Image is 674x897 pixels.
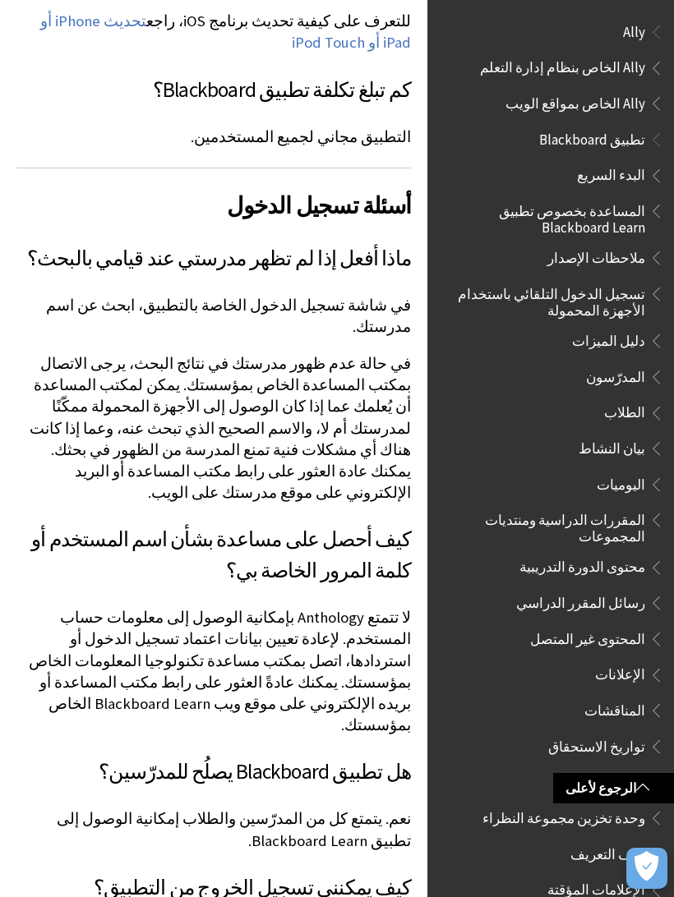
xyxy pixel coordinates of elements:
span: اليوميات [597,471,645,493]
h3: كم تبلغ تكلفة تطبيق Blackboard؟ [16,75,411,106]
button: فتح التفضيلات [626,848,667,889]
span: المساعدة بخصوص تطبيق Blackboard Learn [447,197,645,236]
span: Ally الخاص بنظام إدارة التعلم [480,54,645,76]
span: بيان النشاط [579,435,645,457]
span: محتوى الدورة التدريبية [519,554,645,576]
span: البدء السريع [577,162,645,184]
nav: Book outline for Anthology Ally Help [437,18,664,117]
span: المدرّسون [586,363,645,385]
span: ملاحظات الإصدار [547,244,645,266]
span: ملف التعريف [570,840,645,862]
span: رسائل المقرر الدراسي [516,589,645,611]
span: الإعلانات [595,661,645,683]
span: تواريخ الاستحقاق [548,733,645,755]
span: التقديرات [589,769,645,791]
p: نعم. يتمتع كل من المدرّسين والطلاب إمكانية الوصول إلى تطبيق Blackboard Learn. [16,808,411,851]
p: لا تتمتع Anthology بإمكانية الوصول إلى معلومات حساب المستخدم. لإعادة تعيين بيانات اعتماد تسجيل ال... [16,607,411,736]
p: في حالة عدم ظهور مدرستك في نتائج البحث، يرجى الاتصال بمكتب المساعدة الخاص بمؤسستك. يمكن لمكتب الم... [16,353,411,504]
span: المحتوى غير المتصل [530,625,645,647]
h3: ماذا أفعل إذا لم تظهر مدرستي عند قيامي بالبحث؟ [16,243,411,274]
span: وحدة تخزين مجموعة النظراء [482,804,645,826]
span: الطلاب [604,399,645,421]
span: Ally الخاص بمواقع الويب [505,90,645,112]
a: الرجوع لأعلى [553,773,674,803]
span: Ally [623,18,645,40]
span: المناقشات [584,697,645,719]
span: دليل الميزات [572,327,645,349]
span: تسجيل الدخول التلقائي باستخدام الأجهزة المحمولة [447,280,645,319]
p: في شاشة تسجيل الدخول الخاصة بالتطبيق، ابحث عن اسم مدرستك. [16,295,411,338]
a: تحديث iPhone أو iPad أو iPod Touch [40,11,411,53]
h3: كيف أحصل على مساعدة بشأن اسم المستخدم أو كلمة المرور الخاصة بي؟ [16,524,411,586]
h2: أسئلة تسجيل الدخول [16,168,411,223]
h3: هل تطبيق Blackboard يصلُح للمدرّسين؟ [16,757,411,788]
p: للتعرف على كيفية تحديث برنامج iOS، راجع [16,11,411,53]
p: التطبيق مجاني لجميع المستخدمين. [16,126,411,148]
span: تطبيق Blackboard [539,126,645,148]
span: المقررات الدراسية ومنتديات المجموعات [447,506,645,545]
